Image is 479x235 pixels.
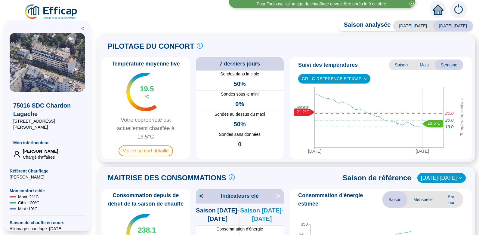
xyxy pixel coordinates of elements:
span: PILOTAGE DU CONFORT [108,41,194,51]
img: alerts [450,1,467,18]
span: Par jour [439,191,463,208]
span: 0 [238,140,241,148]
tspan: [DATE] [308,149,321,154]
span: Allumage chauffage : [DATE] [10,226,85,232]
span: Voir le confort détaillé [119,145,173,156]
span: Mensuelle [407,191,439,208]
span: 2019-2020 [421,173,462,182]
span: Saison de chauffe en cours [10,220,85,226]
span: 0% [235,100,244,108]
text: Moyenne [297,105,308,108]
tspan: 19.0 [445,125,453,130]
span: Maxi : 21 °C [18,194,39,200]
span: Sondes sous le mini [196,91,284,97]
span: Indicateurs clé [221,192,259,200]
span: [PERSON_NAME] [10,174,85,180]
tspan: Températures cibles [459,98,464,136]
span: info-circle [197,43,203,49]
span: Saison analysée [338,20,391,31]
span: Mini : 19 °C [18,206,38,212]
img: indicateur températures [126,73,157,111]
tspan: 20.0 [445,118,453,123]
span: [PERSON_NAME] [23,148,58,154]
span: Saison de référence [343,173,411,183]
span: Consommation depuis de début de la saison de chauffe [104,191,187,208]
span: Saison [382,191,407,208]
span: Suivi des températures [298,61,358,69]
span: Consommation d'énergie [196,226,284,232]
span: Température moyenne live [108,60,184,68]
span: 50% [234,120,246,128]
span: Votre copropriété est actuellement chauffée à 19.5°C [104,116,187,141]
span: GR - G-REFERENCE EFFICAP [302,74,367,83]
img: efficap energie logo [24,4,79,20]
span: home [433,4,443,15]
span: Saison [389,60,414,70]
span: down [363,77,367,81]
span: user [13,151,20,158]
span: close-circle [409,2,414,6]
span: Saison [DATE]-[DATE] [240,206,284,223]
span: [DATE]-[DATE] [433,20,473,31]
tspan: 350 [301,222,308,227]
span: [DATE]-[DATE] [393,20,433,31]
span: 7 derniers jours [219,60,260,68]
span: [STREET_ADDRESS][PERSON_NAME] [13,118,81,130]
span: 50% [234,80,246,88]
span: Chargé d'affaires [23,154,58,160]
tspan: [DATE] [416,149,429,154]
span: Cible : 20 °C [18,200,39,206]
span: 238.1 [138,225,156,235]
span: Sondes dans la cible [196,71,284,77]
span: MAITRISE DES CONSOMMATIONS [108,173,226,183]
span: info-circle [229,174,235,180]
span: double-left [81,26,85,31]
span: Mon confort cible [10,188,85,194]
span: Saison [DATE]-[DATE] [196,206,239,223]
span: 19.5 [140,84,154,94]
text: 21.2°C [297,109,310,114]
span: < [196,191,204,201]
span: Sondes au dessus du maxi [196,111,284,117]
span: Référent Chauffage [10,168,85,174]
text: 19.5°C [428,121,440,126]
span: Semaine [435,60,463,70]
span: °C [144,94,149,100]
span: Consommation d'énergie estimée [298,191,382,208]
tspan: 21.0 [445,111,453,116]
span: Sondes sans données [196,131,284,138]
span: down [459,176,462,180]
span: > [276,191,284,201]
span: Mon interlocuteur [13,140,81,146]
span: 75016 SDC Chardon Lagache [13,101,81,118]
span: Mois [414,60,435,70]
div: Pour Toulouse l'allumage du chauffage devrait être après le 9 octobre. [257,1,387,7]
